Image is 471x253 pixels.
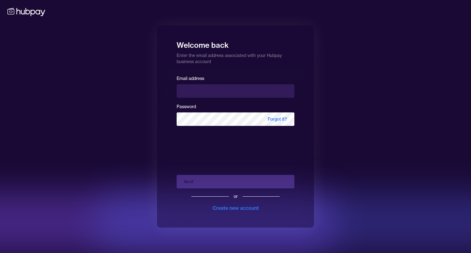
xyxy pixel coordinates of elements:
[234,193,238,199] div: or
[213,204,259,212] div: Create new account
[177,50,294,65] p: Enter the email address associated with your Hubpay business account
[260,112,294,126] span: Forgot it?
[177,104,196,109] label: Password
[177,36,294,50] h1: Welcome back
[177,76,204,81] label: Email address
